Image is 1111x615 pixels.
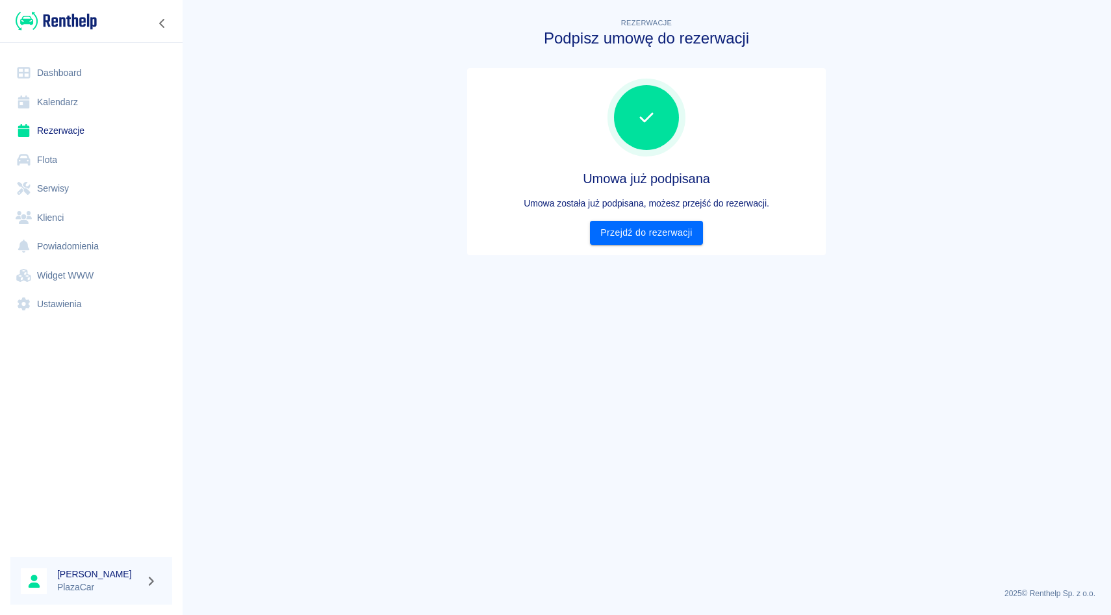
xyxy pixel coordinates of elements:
[57,581,140,594] p: PlazaCar
[478,171,815,186] h4: Umowa już podpisana
[467,29,826,47] h3: Podpisz umowę do rezerwacji
[16,10,97,32] img: Renthelp logo
[621,19,672,27] span: Rezerwacje
[10,174,172,203] a: Serwisy
[590,221,702,245] a: Przejdź do rezerwacji
[10,261,172,290] a: Widget WWW
[10,58,172,88] a: Dashboard
[10,10,97,32] a: Renthelp logo
[198,588,1095,599] p: 2025 © Renthelp Sp. z o.o.
[10,88,172,117] a: Kalendarz
[153,15,172,32] button: Zwiń nawigację
[10,145,172,175] a: Flota
[10,290,172,319] a: Ustawienia
[478,197,815,210] p: Umowa została już podpisana, możesz przejść do rezerwacji.
[10,116,172,145] a: Rezerwacje
[10,232,172,261] a: Powiadomienia
[57,568,140,581] h6: [PERSON_NAME]
[10,203,172,232] a: Klienci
